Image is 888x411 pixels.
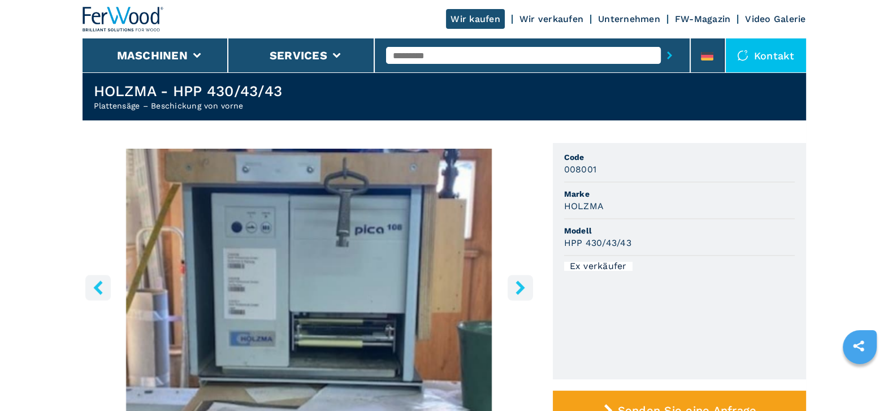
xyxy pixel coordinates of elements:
[564,225,795,236] span: Modell
[564,262,633,271] div: Ex verkäufer
[564,200,604,213] h3: HOLZMA
[94,82,283,100] h1: HOLZMA - HPP 430/43/43
[83,7,164,32] img: Ferwood
[598,14,660,24] a: Unternehmen
[564,152,795,163] span: Code
[117,49,188,62] button: Maschinen
[675,14,731,24] a: FW-Magazin
[270,49,327,62] button: Services
[519,14,583,24] a: Wir verkaufen
[564,188,795,200] span: Marke
[564,163,597,176] h3: 008001
[726,38,806,72] div: Kontakt
[844,332,873,360] a: sharethis
[745,14,805,24] a: Video Galerie
[564,236,631,249] h3: HPP 430/43/43
[446,9,505,29] a: Wir kaufen
[737,50,748,61] img: Kontakt
[85,275,111,300] button: left-button
[840,360,880,403] iframe: Chat
[94,100,283,111] h2: Plattensäge – Beschickung von vorne
[661,42,678,68] button: submit-button
[508,275,533,300] button: right-button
